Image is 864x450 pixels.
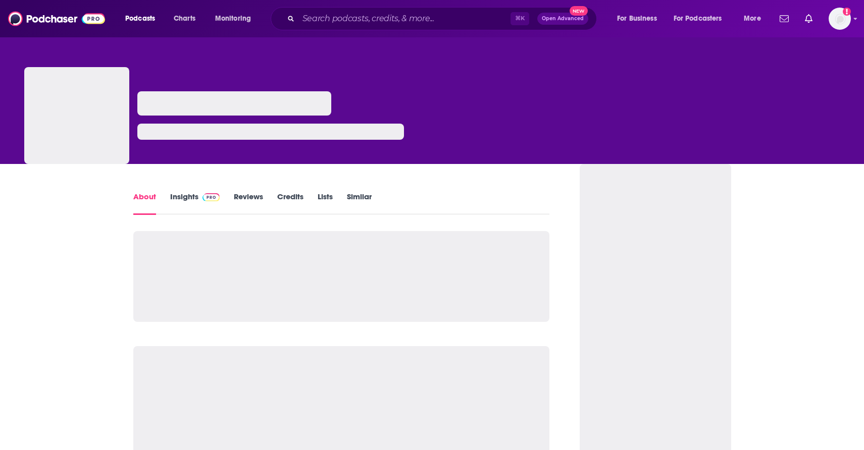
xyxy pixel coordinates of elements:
[829,8,851,30] span: Logged in as isabellaN
[298,11,511,27] input: Search podcasts, credits, & more...
[674,12,722,26] span: For Podcasters
[843,8,851,16] svg: Add a profile image
[610,11,670,27] button: open menu
[829,8,851,30] button: Show profile menu
[570,6,588,16] span: New
[511,12,529,25] span: ⌘ K
[667,11,737,27] button: open menu
[174,12,195,26] span: Charts
[737,11,774,27] button: open menu
[202,193,220,201] img: Podchaser Pro
[347,192,372,215] a: Similar
[170,192,220,215] a: InsightsPodchaser Pro
[215,12,251,26] span: Monitoring
[801,10,817,27] a: Show notifications dropdown
[208,11,264,27] button: open menu
[277,192,303,215] a: Credits
[125,12,155,26] span: Podcasts
[542,16,584,21] span: Open Advanced
[318,192,333,215] a: Lists
[776,10,793,27] a: Show notifications dropdown
[537,13,588,25] button: Open AdvancedNew
[617,12,657,26] span: For Business
[8,9,105,28] img: Podchaser - Follow, Share and Rate Podcasts
[133,192,156,215] a: About
[118,11,168,27] button: open menu
[829,8,851,30] img: User Profile
[167,11,201,27] a: Charts
[280,7,606,30] div: Search podcasts, credits, & more...
[234,192,263,215] a: Reviews
[744,12,761,26] span: More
